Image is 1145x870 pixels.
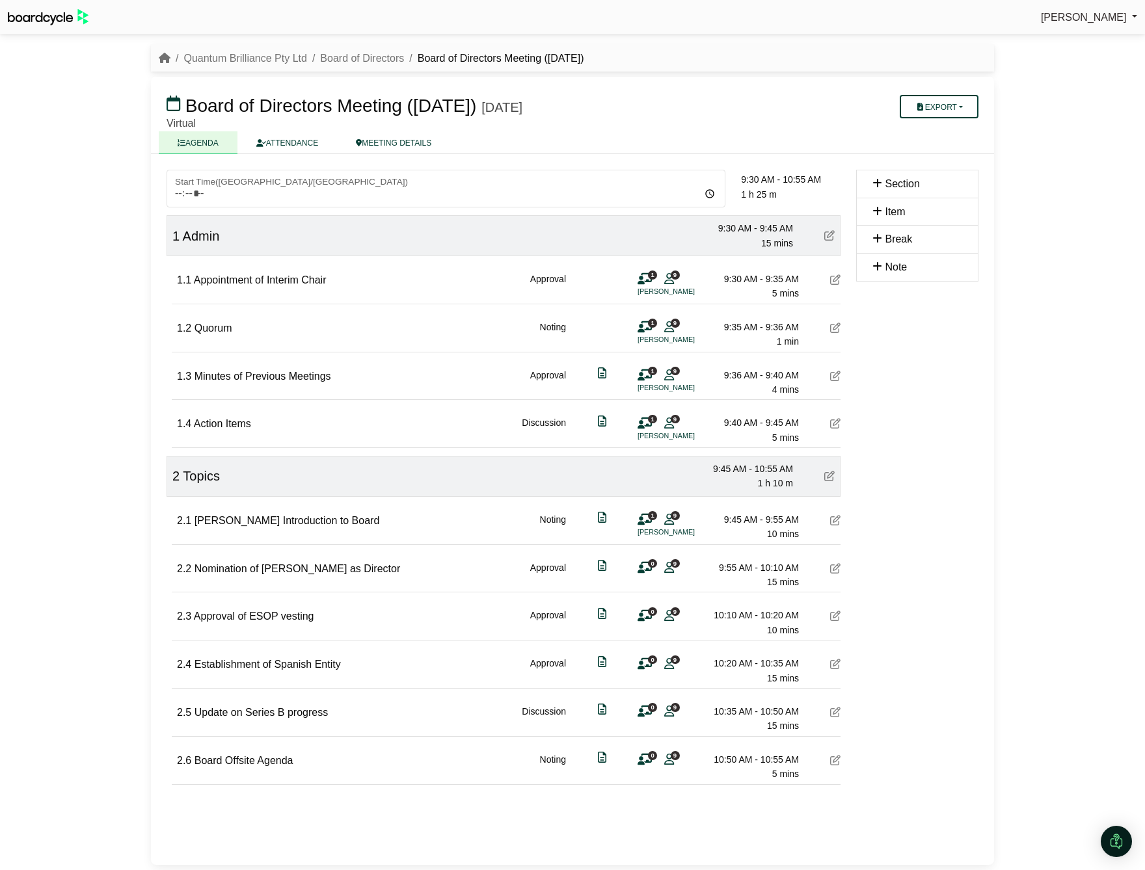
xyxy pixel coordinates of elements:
span: 1.1 [177,274,191,285]
span: 9 [671,751,680,759]
span: 5 mins [772,288,799,298]
div: Approval [530,656,566,685]
span: Note [885,261,907,272]
span: 9 [671,319,680,327]
span: Nomination of [PERSON_NAME] as Director [195,563,401,574]
span: [PERSON_NAME] [1041,12,1127,23]
span: Action Items [194,418,251,429]
span: 0 [648,607,657,616]
span: 10 mins [767,625,799,635]
span: 9 [671,270,680,279]
span: 15 mins [767,577,799,587]
span: Item [885,206,905,217]
span: Approval of ESOP vesting [194,611,314,622]
div: Noting [540,320,566,349]
span: 1 [648,270,657,279]
span: 1 h 10 m [758,478,793,488]
span: Quorum [195,323,232,334]
a: Board of Directors [320,53,404,64]
a: [PERSON_NAME] [1041,9,1137,26]
a: AGENDA [159,131,237,154]
span: 2.5 [177,707,191,718]
span: 5 mins [772,769,799,779]
span: 2.2 [177,563,191,574]
div: Noting [540,752,566,782]
div: 9:45 AM - 9:55 AM [708,512,799,527]
div: Approval [530,608,566,637]
span: Board Offsite Agenda [195,755,293,766]
div: 9:40 AM - 9:45 AM [708,415,799,430]
span: 2 [172,469,180,483]
span: 1 [648,367,657,375]
div: Discussion [522,704,566,733]
div: 9:30 AM - 10:55 AM [741,172,841,187]
span: 15 mins [767,673,799,683]
span: 9 [671,415,680,423]
span: 9 [671,607,680,616]
span: 0 [648,751,657,759]
li: [PERSON_NAME] [638,286,735,297]
div: Approval [530,368,566,397]
span: 2.4 [177,659,191,670]
span: 4 mins [772,384,799,395]
span: 15 mins [767,720,799,731]
span: Establishment of Spanish Entity [195,659,341,670]
span: Section [885,178,919,189]
span: 1 [648,511,657,520]
span: Break [885,233,912,244]
div: Approval [530,560,566,590]
span: 1 [648,319,657,327]
span: 1 [648,415,657,423]
span: 0 [648,559,657,568]
div: 9:30 AM - 9:35 AM [708,272,799,286]
span: Update on Series B progress [195,707,328,718]
li: [PERSON_NAME] [638,527,735,538]
div: 10:35 AM - 10:50 AM [708,704,799,718]
span: 1 [172,229,180,243]
span: 2.3 [177,611,191,622]
span: 0 [648,703,657,711]
div: 9:36 AM - 9:40 AM [708,368,799,382]
a: Quantum Brilliance Pty Ltd [183,53,306,64]
span: 10 mins [767,529,799,539]
span: Board of Directors Meeting ([DATE]) [185,96,477,116]
span: 1 h 25 m [741,189,776,200]
div: Discussion [522,415,566,445]
span: 15 mins [761,238,793,248]
span: 9 [671,511,680,520]
span: 1.3 [177,371,191,382]
span: 9 [671,367,680,375]
a: MEETING DETAILS [337,131,450,154]
span: 5 mins [772,432,799,443]
span: 2.6 [177,755,191,766]
span: Virtual [167,118,196,129]
div: 10:50 AM - 10:55 AM [708,752,799,767]
span: 9 [671,703,680,711]
span: 2.1 [177,515,191,526]
nav: breadcrumb [159,50,584,67]
li: [PERSON_NAME] [638,334,735,345]
div: 9:55 AM - 10:10 AM [708,560,799,575]
span: [PERSON_NAME] Introduction to Board [195,515,380,526]
span: Topics [183,469,220,483]
span: Appointment of Interim Chair [194,274,327,285]
div: 9:30 AM - 9:45 AM [702,221,793,235]
a: ATTENDANCE [237,131,337,154]
span: 9 [671,655,680,664]
li: [PERSON_NAME] [638,430,735,442]
span: 1.2 [177,323,191,334]
div: 10:10 AM - 10:20 AM [708,608,799,622]
img: BoardcycleBlackGreen-aaafeed430059cb809a45853b8cf6d952af9d84e6e89e1f1685b34bfd5cb7d64.svg [8,9,88,25]
div: Noting [540,512,566,542]
span: 1 min [777,336,799,347]
li: Board of Directors Meeting ([DATE]) [404,50,584,67]
div: Open Intercom Messenger [1101,826,1132,857]
div: 9:35 AM - 9:36 AM [708,320,799,334]
div: 10:20 AM - 10:35 AM [708,656,799,670]
span: Admin [183,229,220,243]
li: [PERSON_NAME] [638,382,735,393]
span: 9 [671,559,680,568]
button: Export [900,95,978,118]
div: 9:45 AM - 10:55 AM [702,462,793,476]
div: [DATE] [481,99,522,115]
